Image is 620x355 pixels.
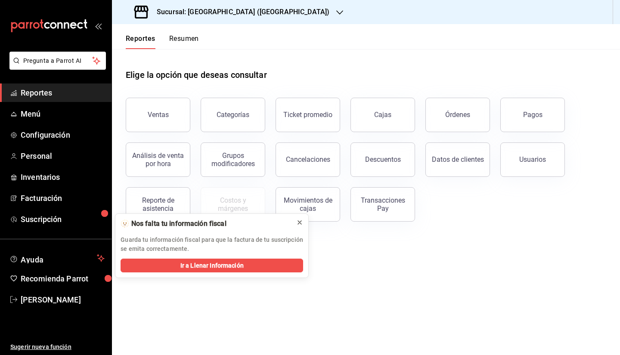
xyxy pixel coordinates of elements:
[217,111,249,119] div: Categorías
[206,151,260,168] div: Grupos modificadores
[432,155,484,164] div: Datos de clientes
[21,213,105,225] span: Suscripción
[180,261,244,270] span: Ir a Llenar Información
[21,192,105,204] span: Facturación
[350,142,415,177] button: Descuentos
[286,155,330,164] div: Cancelaciones
[23,56,93,65] span: Pregunta a Parrot AI
[445,111,470,119] div: Órdenes
[126,98,190,132] button: Ventas
[201,98,265,132] button: Categorías
[10,343,105,352] span: Sugerir nueva función
[283,111,332,119] div: Ticket promedio
[350,98,415,132] button: Cajas
[121,259,303,272] button: Ir a Llenar Información
[276,98,340,132] button: Ticket promedio
[9,52,106,70] button: Pregunta a Parrot AI
[21,273,105,284] span: Recomienda Parrot
[425,98,490,132] button: Órdenes
[500,142,565,177] button: Usuarios
[523,111,542,119] div: Pagos
[169,34,199,49] button: Resumen
[126,187,190,222] button: Reporte de asistencia
[519,155,546,164] div: Usuarios
[21,108,105,120] span: Menú
[150,7,329,17] h3: Sucursal: [GEOGRAPHIC_DATA] ([GEOGRAPHIC_DATA])
[365,155,401,164] div: Descuentos
[126,34,155,49] button: Reportes
[21,253,93,263] span: Ayuda
[350,187,415,222] button: Transacciones Pay
[425,142,490,177] button: Datos de clientes
[276,142,340,177] button: Cancelaciones
[356,196,409,213] div: Transacciones Pay
[21,171,105,183] span: Inventarios
[206,196,260,213] div: Costos y márgenes
[121,219,289,228] div: 🫥 Nos falta tu información fiscal
[21,150,105,162] span: Personal
[126,34,199,49] div: navigation tabs
[148,111,169,119] div: Ventas
[95,22,102,29] button: open_drawer_menu
[126,142,190,177] button: Análisis de venta por hora
[21,87,105,99] span: Reportes
[201,142,265,177] button: Grupos modificadores
[21,129,105,141] span: Configuración
[276,187,340,222] button: Movimientos de cajas
[374,111,391,119] div: Cajas
[201,187,265,222] button: Contrata inventarios para ver este reporte
[21,294,105,306] span: [PERSON_NAME]
[131,151,185,168] div: Análisis de venta por hora
[126,68,267,81] h1: Elige la opción que deseas consultar
[121,235,303,253] p: Guarda tu información fiscal para que la factura de tu suscripción se emita correctamente.
[500,98,565,132] button: Pagos
[281,196,335,213] div: Movimientos de cajas
[131,196,185,213] div: Reporte de asistencia
[6,62,106,71] a: Pregunta a Parrot AI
